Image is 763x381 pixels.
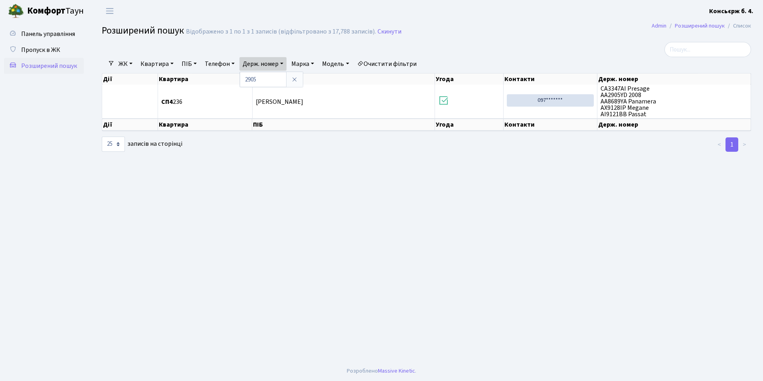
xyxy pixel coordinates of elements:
select: записів на сторінці [102,137,125,152]
a: Розширений пошук [675,22,725,30]
a: Держ. номер [239,57,287,71]
a: ЖК [115,57,136,71]
a: Очистити фільтри [354,57,420,71]
nav: breadcrumb [640,18,763,34]
th: Квартира [158,119,253,131]
a: Марка [288,57,317,71]
th: Угода [435,119,503,131]
th: Дії [102,73,158,85]
button: Переключити навігацію [100,4,120,18]
th: Угода [435,73,503,85]
b: СП4 [161,97,173,106]
span: Таун [27,4,84,18]
a: 1 [725,137,738,152]
a: Квартира [137,57,177,71]
th: Контакти [504,73,597,85]
th: Дії [102,119,158,131]
th: ПІБ [252,73,435,85]
th: Держ. номер [597,73,751,85]
a: Модель [319,57,352,71]
a: Консьєрж б. 4. [709,6,753,16]
th: Контакти [504,119,597,131]
a: Пропуск в ЖК [4,42,84,58]
a: Телефон [202,57,238,71]
span: СА3347АІ Presage АА2905YD 2008 АА8689YA Panamera АХ9128IP Megane АІ9121ВВ Passat [601,85,747,117]
a: Розширений пошук [4,58,84,74]
a: Admin [652,22,666,30]
label: записів на сторінці [102,137,182,152]
th: ПІБ [252,119,435,131]
b: Комфорт [27,4,65,17]
a: ПІБ [178,57,200,71]
span: [PERSON_NAME] [256,97,303,106]
span: Розширений пошук [102,24,184,38]
span: 236 [161,99,249,105]
img: logo.png [8,3,24,19]
span: Пропуск в ЖК [21,46,60,54]
span: Розширений пошук [21,62,77,70]
th: Квартира [158,73,253,85]
a: Massive Kinetic [378,367,415,375]
div: Відображено з 1 по 1 з 1 записів (відфільтровано з 17,788 записів). [186,28,376,36]
th: Держ. номер [597,119,751,131]
a: Скинути [378,28,401,36]
span: Панель управління [21,30,75,38]
a: Панель управління [4,26,84,42]
input: Пошук... [664,42,751,57]
div: Розроблено . [347,367,416,375]
li: Список [725,22,751,30]
b: Консьєрж б. 4. [709,7,753,16]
